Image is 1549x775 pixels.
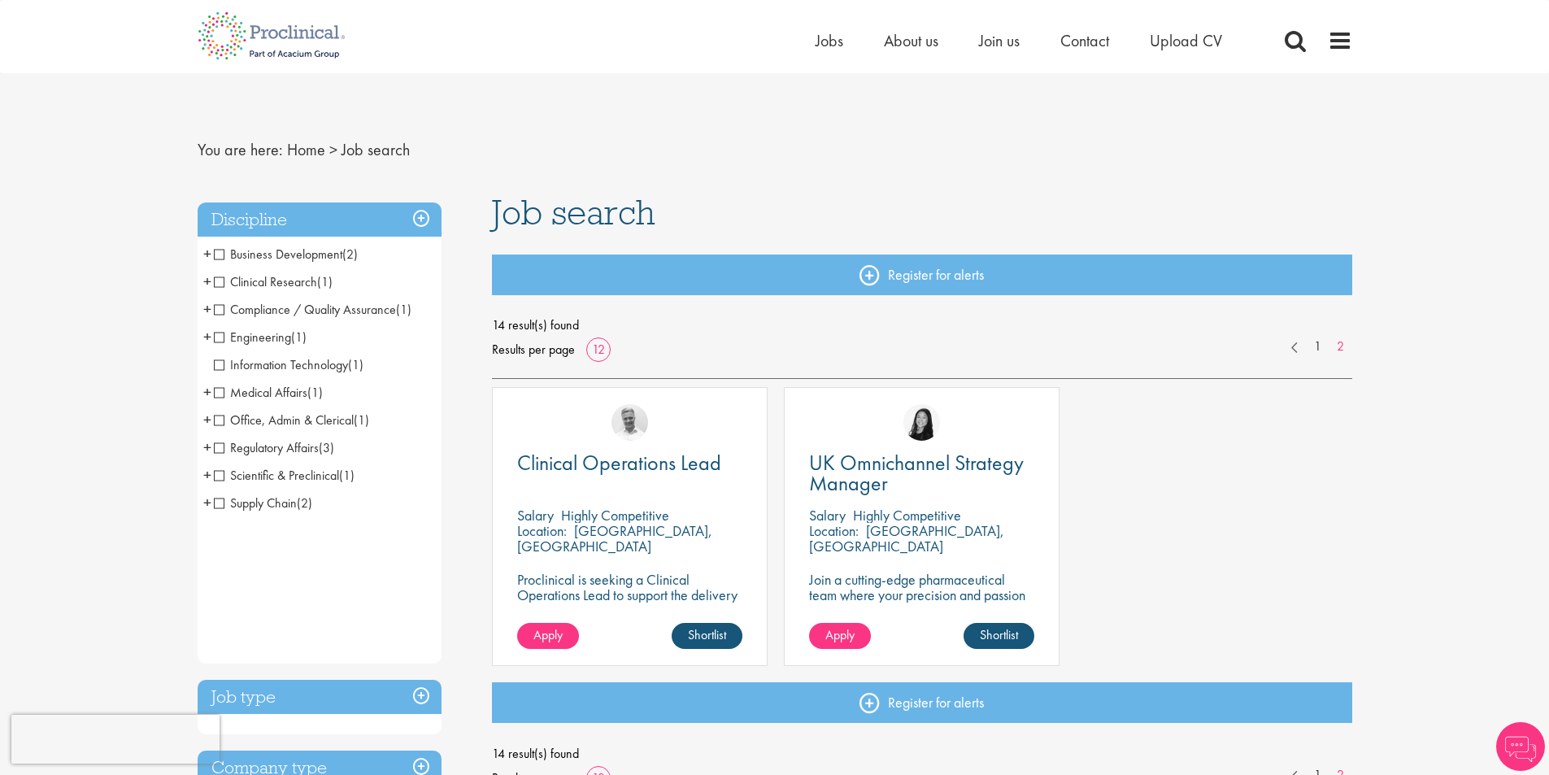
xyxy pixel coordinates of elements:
span: Engineering [214,329,307,346]
span: Office, Admin & Clerical [214,411,369,429]
span: + [203,269,211,294]
span: You are here: [198,139,283,160]
span: Job search [342,139,410,160]
span: Salary [809,506,846,525]
span: (1) [348,356,363,373]
span: + [203,463,211,487]
a: Join us [979,30,1020,51]
span: Salary [517,506,554,525]
span: Information Technology [214,356,348,373]
span: + [203,297,211,321]
span: Supply Chain [214,494,312,512]
span: (3) [319,439,334,456]
a: Register for alerts [492,682,1352,723]
img: Numhom Sudsok [903,404,940,441]
a: About us [884,30,938,51]
span: Clinical Operations Lead [517,449,721,477]
a: Clinical Operations Lead [517,453,742,473]
a: Register for alerts [492,255,1352,295]
p: Proclinical is seeking a Clinical Operations Lead to support the delivery of clinical trials in o... [517,572,742,618]
span: Business Development [214,246,358,263]
a: Shortlist [672,623,742,649]
span: (2) [342,246,358,263]
span: + [203,380,211,404]
a: Upload CV [1150,30,1222,51]
h3: Job type [198,680,442,715]
span: (1) [307,384,323,401]
a: 2 [1329,337,1352,356]
span: Engineering [214,329,291,346]
a: Contact [1060,30,1109,51]
span: Clinical Research [214,273,333,290]
a: Apply [517,623,579,649]
span: Medical Affairs [214,384,323,401]
span: Supply Chain [214,494,297,512]
span: (1) [291,329,307,346]
span: Clinical Research [214,273,317,290]
span: (1) [354,411,369,429]
h3: Discipline [198,202,442,237]
span: Medical Affairs [214,384,307,401]
span: Job search [492,190,655,234]
span: Office, Admin & Clerical [214,411,354,429]
span: Apply [533,626,563,643]
span: (1) [317,273,333,290]
span: + [203,435,211,459]
span: Location: [809,521,859,540]
span: Compliance / Quality Assurance [214,301,396,318]
a: 1 [1306,337,1329,356]
p: [GEOGRAPHIC_DATA], [GEOGRAPHIC_DATA] [809,521,1004,555]
span: + [203,324,211,349]
a: Apply [809,623,871,649]
span: + [203,242,211,266]
a: Jobs [816,30,843,51]
span: 14 result(s) found [492,313,1352,337]
a: UK Omnichannel Strategy Manager [809,453,1034,494]
a: 12 [586,341,611,358]
span: Regulatory Affairs [214,439,334,456]
span: (1) [396,301,411,318]
span: UK Omnichannel Strategy Manager [809,449,1024,497]
p: [GEOGRAPHIC_DATA], [GEOGRAPHIC_DATA] [517,521,712,555]
span: + [203,407,211,432]
span: 14 result(s) found [492,742,1352,766]
iframe: reCAPTCHA [11,715,220,764]
span: Results per page [492,337,575,362]
p: Highly Competitive [561,506,669,525]
span: Business Development [214,246,342,263]
span: Apply [825,626,855,643]
span: Scientific & Preclinical [214,467,339,484]
span: Regulatory Affairs [214,439,319,456]
p: Highly Competitive [853,506,961,525]
span: (1) [339,467,355,484]
span: Scientific & Preclinical [214,467,355,484]
a: breadcrumb link [287,139,325,160]
span: > [329,139,337,160]
span: (2) [297,494,312,512]
img: Joshua Bye [611,404,648,441]
span: + [203,490,211,515]
span: Information Technology [214,356,363,373]
a: Shortlist [964,623,1034,649]
span: Compliance / Quality Assurance [214,301,411,318]
img: Chatbot [1496,722,1545,771]
span: Location: [517,521,567,540]
p: Join a cutting-edge pharmaceutical team where your precision and passion for strategy will help s... [809,572,1034,633]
